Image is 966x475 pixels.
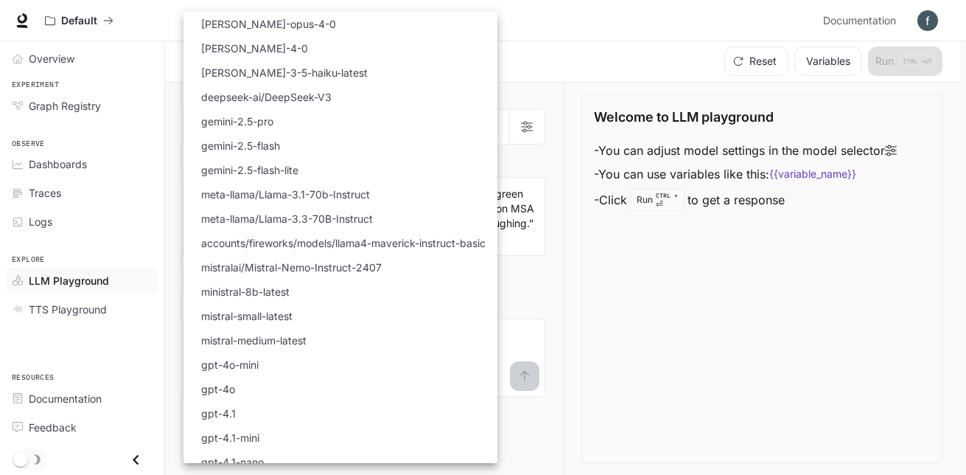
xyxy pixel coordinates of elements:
[201,187,370,202] p: meta-llama/Llama-3.1-70b-Instruct
[201,284,290,299] p: ministral-8b-latest
[201,65,368,80] p: [PERSON_NAME]-3-5-haiku-latest
[201,430,259,445] p: gpt-4.1-mini
[201,235,486,251] p: accounts/fireworks/models/llama4-maverick-instruct-basic
[201,406,236,421] p: gpt-4.1
[201,308,293,324] p: mistral-small-latest
[201,114,273,129] p: gemini-2.5-pro
[201,89,332,105] p: deepseek-ai/DeepSeek-V3
[201,381,235,397] p: gpt-4o
[201,138,280,153] p: gemini-2.5-flash
[201,41,308,56] p: [PERSON_NAME]-4-0
[201,16,336,32] p: [PERSON_NAME]-opus-4-0
[201,260,382,275] p: mistralai/Mistral-Nemo-Instruct-2407
[201,454,264,470] p: gpt-4.1-nano
[201,211,373,226] p: meta-llama/Llama-3.3-70B-Instruct
[201,357,259,372] p: gpt-4o-mini
[201,162,298,178] p: gemini-2.5-flash-lite
[201,333,307,348] p: mistral-medium-latest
